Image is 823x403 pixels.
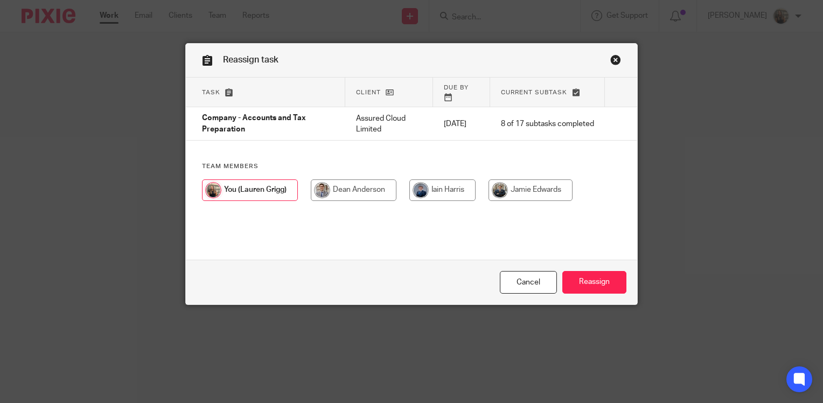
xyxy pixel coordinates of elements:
[490,107,605,141] td: 8 of 17 subtasks completed
[444,85,469,91] span: Due by
[562,271,626,294] input: Reassign
[356,113,422,135] p: Assured Cloud Limited
[356,89,381,95] span: Client
[610,54,621,69] a: Close this dialog window
[500,271,557,294] a: Close this dialog window
[202,89,220,95] span: Task
[501,89,567,95] span: Current subtask
[202,162,621,171] h4: Team members
[223,55,278,64] span: Reassign task
[444,119,479,129] p: [DATE]
[202,115,306,134] span: Company - Accounts and Tax Preparation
